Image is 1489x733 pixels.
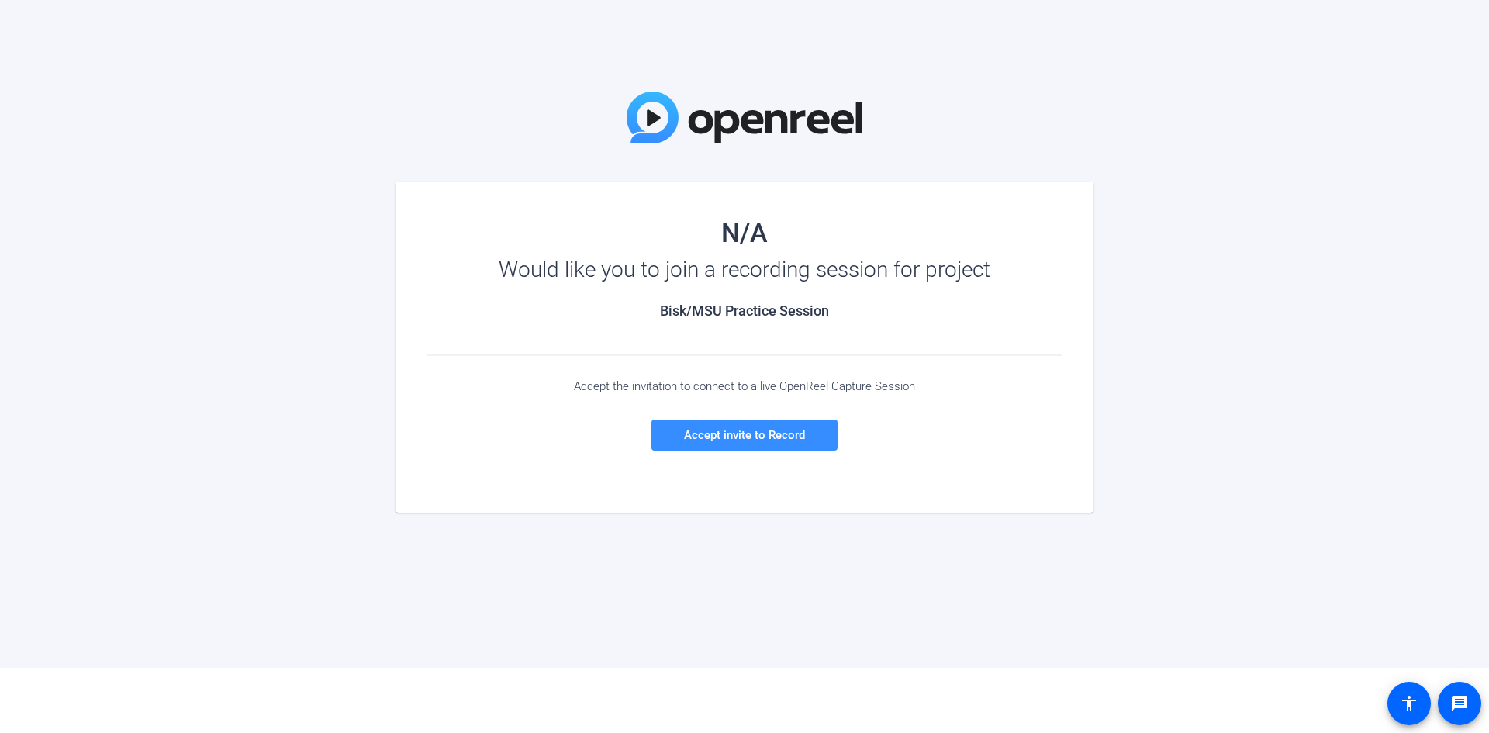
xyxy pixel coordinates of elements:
div: Would like you to join a recording session for project [427,258,1062,282]
mat-icon: accessibility [1400,694,1418,713]
div: Accept the invitation to connect to a live OpenReel Capture Session [427,379,1062,393]
div: N/A [427,220,1062,245]
a: Accept invite to Record [651,420,838,451]
img: OpenReel Logo [627,92,862,143]
h2: Bisk/MSU Practice Session [427,303,1062,320]
span: Accept invite to Record [684,428,805,442]
mat-icon: message [1450,694,1469,713]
